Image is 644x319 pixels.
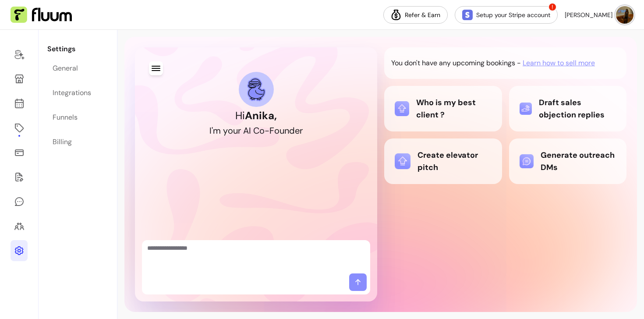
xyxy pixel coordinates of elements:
[280,124,284,137] div: u
[520,154,534,168] img: Generate outreach DMs
[209,124,303,137] h2: I'm your AI Co-Founder
[523,58,595,68] span: Learn how to sell more
[565,6,633,24] button: avatar[PERSON_NAME]
[47,131,108,152] a: Billing
[11,7,72,23] img: Fluum Logo
[395,101,409,116] img: Who is my best client ?
[616,6,633,24] img: avatar
[269,124,274,137] div: F
[47,82,108,103] a: Integrations
[213,124,221,137] div: m
[520,96,616,121] div: Draft sales objection replies
[11,44,28,65] a: Home
[284,124,289,137] div: n
[243,124,249,137] div: A
[295,124,300,137] div: e
[253,124,259,137] div: C
[209,124,212,137] div: I
[548,3,557,11] span: !
[249,124,251,137] div: I
[11,216,28,237] a: Clients
[247,78,265,101] img: AI Co-Founder avatar
[47,107,108,128] a: Funnels
[274,124,280,137] div: o
[462,10,473,20] img: Stripe Icon
[147,244,365,270] textarea: Ask me anything...
[395,149,492,174] div: Create elevator pitch
[300,124,303,137] div: r
[289,124,295,137] div: d
[383,6,448,24] a: Refer & Earn
[520,103,532,115] img: Draft sales objection replies
[11,68,28,89] a: My Page
[47,44,108,54] p: Settings
[11,191,28,212] a: My Messages
[11,117,28,138] a: Offerings
[212,124,213,137] div: '
[228,124,233,137] div: o
[11,240,28,261] a: Settings
[11,142,28,163] a: Sales
[520,149,616,174] div: Generate outreach DMs
[235,109,277,123] h1: Hi
[53,63,78,74] div: General
[395,153,410,169] img: Create elevator pitch
[53,88,91,98] div: Integrations
[233,124,238,137] div: u
[395,96,492,121] div: Who is my best client ?
[565,11,612,19] span: [PERSON_NAME]
[47,58,108,79] a: General
[53,112,78,123] div: Funnels
[455,6,558,24] a: Setup your Stripe account
[265,124,269,137] div: -
[259,124,265,137] div: o
[11,93,28,114] a: Calendar
[223,124,228,137] div: y
[245,109,277,122] b: Anika ,
[238,124,241,137] div: r
[53,137,72,147] div: Billing
[391,58,521,68] p: You don't have any upcoming bookings -
[11,167,28,188] a: Forms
